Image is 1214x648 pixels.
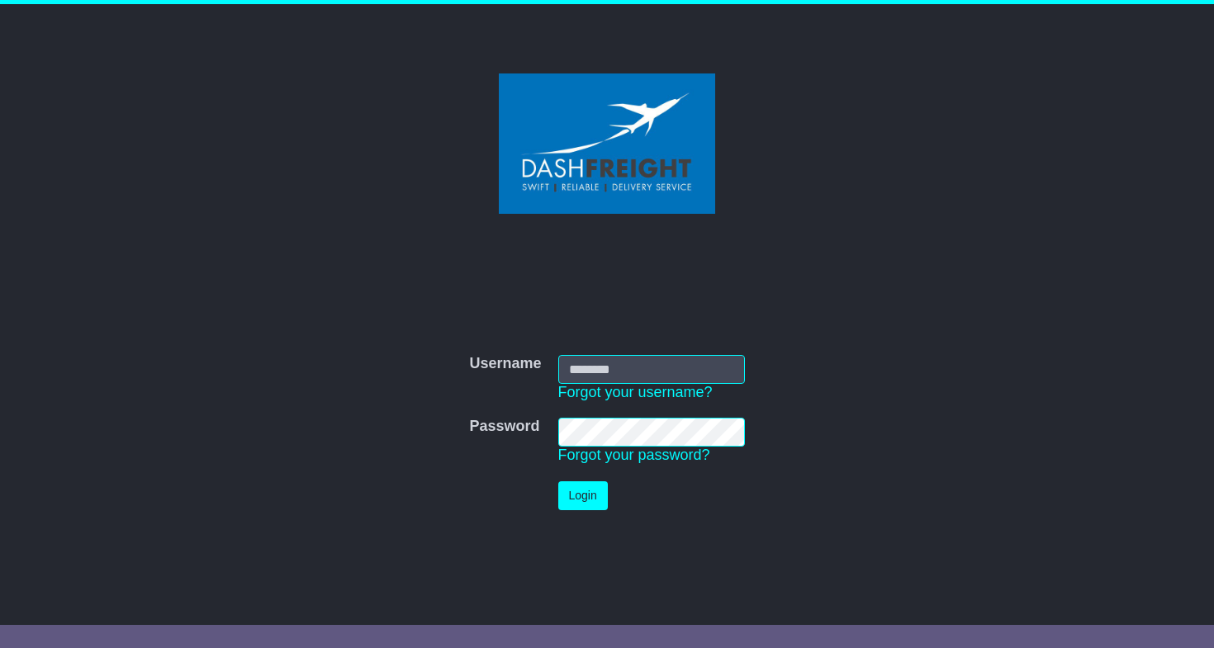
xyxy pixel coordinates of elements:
img: Dash Freight [499,73,715,214]
label: Username [469,355,541,373]
a: Forgot your username? [558,384,713,400]
button: Login [558,481,608,510]
a: Forgot your password? [558,447,710,463]
label: Password [469,418,539,436]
